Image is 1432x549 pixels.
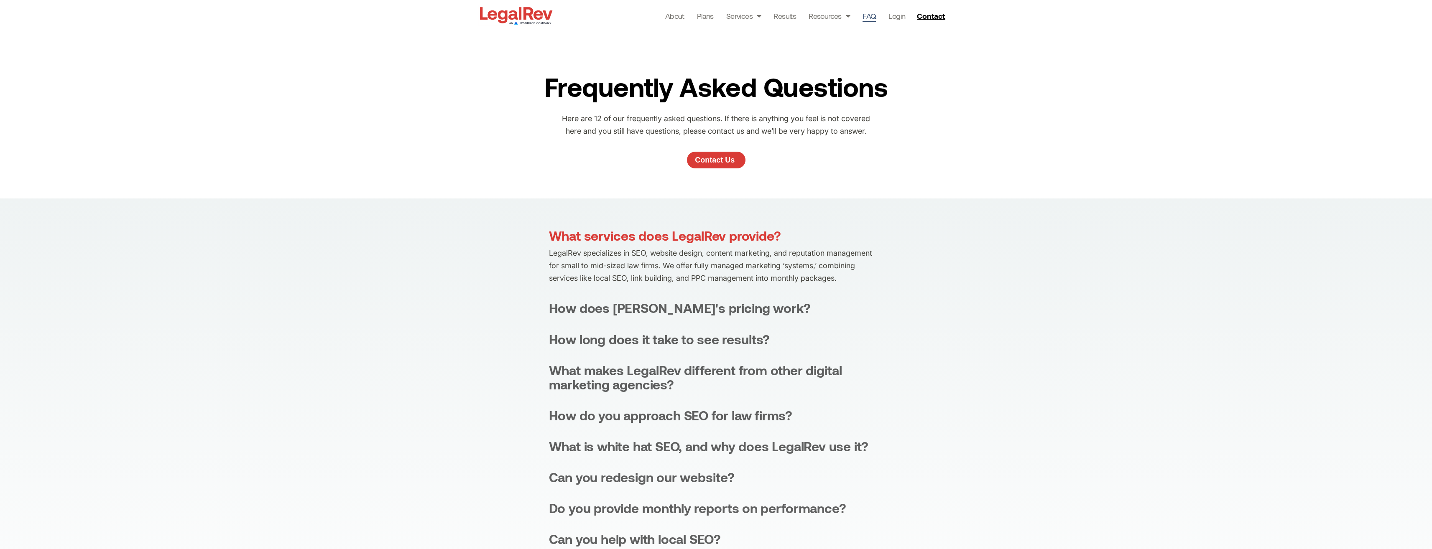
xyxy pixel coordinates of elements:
p: LegalRev specializes in SEO, website design, content marketing, and reputation management for sma... [549,247,883,285]
div: How does [PERSON_NAME]'s pricing work? [549,301,811,315]
nav: Menu [665,10,906,22]
summary: What is white hat SEO, and why does LegalRev use it? [549,439,883,453]
p: Here are 12 of our frequently asked questions. If there is anything you feel is not covered here ... [559,112,873,137]
summary: Do you provide monthly reports on performance? [549,501,883,515]
a: Login [888,10,905,22]
a: Resources [809,10,850,22]
span: Contact [917,12,945,20]
a: About [665,10,684,22]
div: Can you help with local SEO? [549,532,721,546]
div: Do you provide monthly reports on performance? [549,501,846,515]
span: Contact Us [695,156,735,164]
div: Can you redesign our website? [549,470,735,484]
a: Contact [914,9,950,23]
summary: How long does it take to see results? [549,332,883,346]
summary: Can you help with local SEO? [549,532,883,546]
summary: What makes LegalRev different from other digital marketing agencies? [549,363,883,391]
div: How do you approach SEO for law firms? [549,408,793,422]
div: How long does it take to see results? [549,332,770,346]
h2: Frequently Asked Questions [540,69,892,104]
a: Results [773,10,796,22]
a: Plans [697,10,714,22]
div: What is white hat SEO, and why does LegalRev use it? [549,439,869,453]
a: FAQ [863,10,876,22]
a: Contact Us [687,152,745,168]
summary: How does [PERSON_NAME]'s pricing work? [549,301,883,315]
summary: What services does LegalRev provide? [549,229,883,243]
summary: Can you redesign our website? [549,470,883,484]
a: Services [726,10,761,22]
div: What services does LegalRev provide? [549,229,781,243]
summary: How do you approach SEO for law firms? [549,408,883,422]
